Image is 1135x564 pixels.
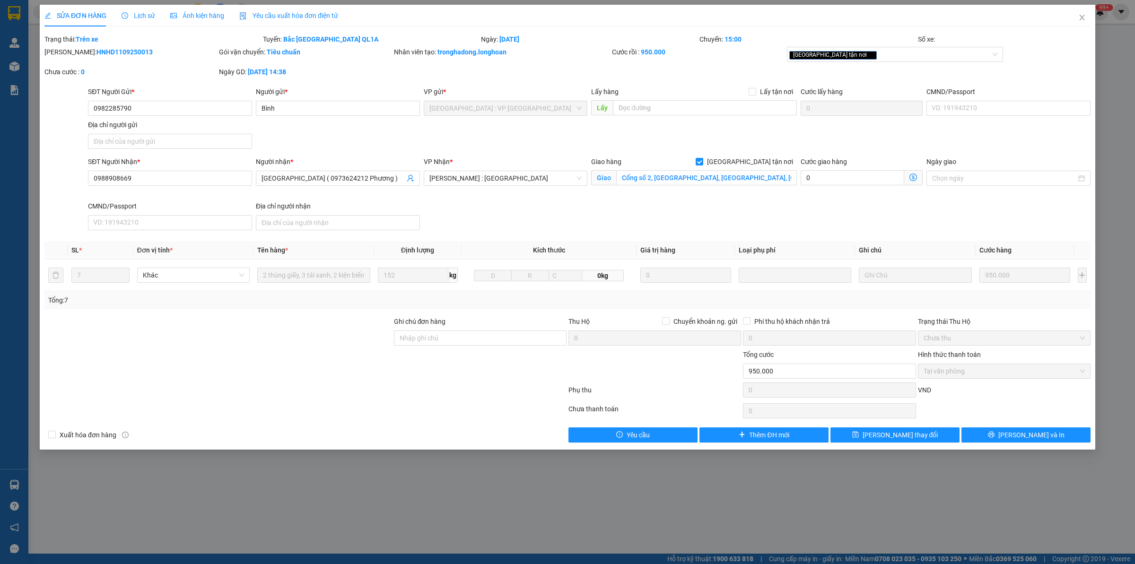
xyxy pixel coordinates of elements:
div: Người gửi [256,87,420,97]
span: dollar-circle [909,174,917,181]
input: Ngày giao [932,173,1076,183]
span: Hồ Chí Minh : Kho Quận 12 [429,171,582,185]
th: Loại phụ phí [735,241,855,260]
span: clock-circle [122,12,128,19]
button: save[PERSON_NAME] thay đổi [830,427,960,443]
div: Địa chỉ người gửi [88,120,252,130]
span: Tổng cước [743,351,774,358]
div: [PERSON_NAME]: [44,47,217,57]
b: Tiêu chuẩn [267,48,300,56]
div: SĐT Người Gửi [88,87,252,97]
div: Người nhận [256,156,420,167]
label: Hình thức thanh toán [918,351,981,358]
span: [GEOGRAPHIC_DATA] tận nơi [703,156,797,167]
b: 950.000 [641,48,665,56]
span: Giao hàng [591,158,621,165]
span: close [1078,14,1086,21]
span: Lấy [591,100,613,115]
button: plusThêm ĐH mới [699,427,829,443]
span: Tại văn phòng [924,364,1085,378]
th: Ghi chú [855,241,975,260]
div: Tổng: 7 [48,295,438,305]
input: Ghi chú đơn hàng [394,330,567,346]
span: Cước hàng [979,246,1012,254]
span: Yêu cầu xuất hóa đơn điện tử [239,12,338,19]
div: VP gửi [424,87,588,97]
span: printer [988,431,995,439]
span: Thu Hộ [568,318,590,325]
span: edit [44,12,51,19]
b: 15:00 [725,35,742,43]
span: VP Nhận [424,158,450,165]
input: 0 [640,268,731,283]
button: printer[PERSON_NAME] và In [961,427,1091,443]
span: plus [739,431,745,439]
input: Địa chỉ của người nhận [256,215,420,230]
b: HNHD1109250013 [96,48,153,56]
span: info-circle [122,432,129,438]
div: SĐT Người Nhận [88,156,252,167]
span: Tên hàng [257,246,288,254]
div: Địa chỉ người nhận [256,201,420,211]
span: picture [170,12,177,19]
span: Hà Nội : VP Hà Đông [429,101,582,115]
div: Trạng thái Thu Hộ [918,316,1091,327]
span: [GEOGRAPHIC_DATA] tận nơi [789,51,877,60]
span: save [852,431,859,439]
b: tronghadong.longhoan [437,48,506,56]
span: Chưa thu [924,331,1085,345]
span: exclamation-circle [616,431,623,439]
div: Chuyến: [698,34,917,44]
span: [PERSON_NAME] thay đổi [863,430,938,440]
b: Bắc [GEOGRAPHIC_DATA] QL1A [283,35,378,43]
label: Ngày giao [926,158,956,165]
span: Lấy tận nơi [756,87,797,97]
span: Xuất hóa đơn hàng [56,430,120,440]
span: Thêm ĐH mới [749,430,789,440]
span: Phí thu hộ khách nhận trả [751,316,834,327]
div: Cước rồi : [612,47,785,57]
label: Ghi chú đơn hàng [394,318,446,325]
span: Giao [591,170,616,185]
input: D [474,270,512,281]
span: [PERSON_NAME] và In [998,430,1065,440]
span: Đơn vị tính [137,246,173,254]
span: Ảnh kiện hàng [170,12,224,19]
span: SỬA ĐƠN HÀNG [44,12,106,19]
b: [DATE] 14:38 [248,68,286,76]
b: [DATE] [499,35,519,43]
span: Giá trị hàng [640,246,675,254]
button: Close [1069,5,1095,31]
span: Lịch sử [122,12,155,19]
input: C [549,270,583,281]
img: icon [239,12,247,20]
div: Phụ thu [567,385,742,401]
div: Số xe: [917,34,1091,44]
span: Kích thước [533,246,565,254]
input: Cước lấy hàng [801,101,923,116]
label: Cước giao hàng [801,158,847,165]
span: Định lượng [401,246,434,254]
div: CMND/Passport [88,201,252,211]
div: CMND/Passport [926,87,1091,97]
input: Cước giao hàng [801,170,904,185]
span: SL [71,246,79,254]
span: Yêu cầu [627,430,650,440]
button: exclamation-circleYêu cầu [568,427,698,443]
button: plus [1078,268,1087,283]
span: user-add [407,174,414,182]
span: close [868,52,873,57]
input: Giao tận nơi [616,170,797,185]
input: Ghi Chú [859,268,971,283]
input: R [511,270,549,281]
div: Ngày GD: [219,67,392,77]
span: Lấy hàng [591,88,619,95]
span: Chuyển khoản ng. gửi [670,316,741,327]
span: Khác [143,268,244,282]
div: Chưa cước : [44,67,217,77]
div: Chưa thanh toán [567,404,742,420]
div: Gói vận chuyển: [219,47,392,57]
input: 0 [979,268,1070,283]
span: 0kg [582,270,624,281]
input: Địa chỉ của người gửi [88,134,252,149]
